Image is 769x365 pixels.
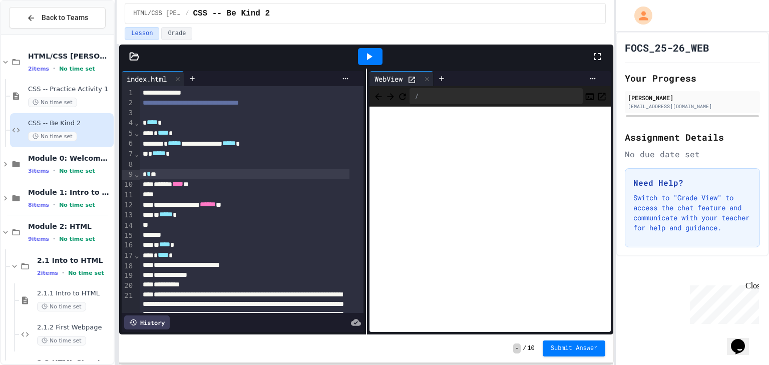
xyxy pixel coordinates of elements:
span: 2 items [37,270,58,276]
div: My Account [624,4,655,27]
p: Switch to "Grade View" to access the chat feature and communicate with your teacher for help and ... [633,193,751,233]
span: No time set [59,66,95,72]
span: 8 items [28,202,49,208]
span: / [185,10,189,18]
div: 19 [122,271,134,281]
span: Fold line [134,251,139,259]
span: Fold line [134,129,139,137]
div: Chat with us now!Close [4,4,69,64]
span: HTML/CSS Campbell [133,10,181,18]
h2: Assignment Details [625,130,760,144]
div: 10 [122,180,134,190]
span: CSS -- Be Kind 2 [28,119,112,128]
div: index.html [122,71,184,86]
h1: FOCS_25-26_WEB [625,41,709,55]
span: CSS -- Practice Activity 1 [28,85,112,94]
span: 10 [527,344,534,352]
span: Back [373,90,383,102]
div: No due date set [625,148,760,160]
button: Grade [161,27,192,40]
button: Submit Answer [543,340,606,356]
div: / [410,88,583,104]
iframe: chat widget [727,325,759,355]
span: HTML/CSS [PERSON_NAME] [28,52,112,61]
div: 18 [122,261,134,271]
div: 1 [122,88,134,98]
span: Fold line [134,119,139,127]
button: Lesson [125,27,159,40]
div: 7 [122,149,134,160]
span: No time set [68,270,104,276]
div: 14 [122,221,134,231]
span: Module 2: HTML [28,222,112,231]
button: Open in new tab [597,90,607,102]
span: Fold line [134,150,139,158]
span: No time set [59,168,95,174]
span: Forward [386,90,396,102]
div: 13 [122,210,134,221]
span: CSS -- Be Kind 2 [193,8,270,20]
div: 21 [122,291,134,359]
span: Module 1: Intro to the Web [28,188,112,197]
div: 15 [122,231,134,241]
span: • [62,269,64,277]
span: • [53,235,55,243]
span: 9 items [28,236,49,242]
div: 11 [122,190,134,200]
div: 2 [122,98,134,109]
span: No time set [59,236,95,242]
h3: Need Help? [633,177,751,189]
div: 3 [122,108,134,118]
div: [PERSON_NAME] [628,93,757,102]
div: 9 [122,170,134,180]
div: index.html [122,74,172,84]
button: Console [585,90,595,102]
div: 5 [122,129,134,139]
span: Module 0: Welcome to Web Development [28,154,112,163]
span: Fold line [134,170,139,178]
span: No time set [37,302,86,311]
span: • [53,167,55,175]
span: / [523,344,526,352]
span: No time set [59,202,95,208]
span: No time set [37,336,86,345]
span: No time set [28,132,77,141]
button: Refresh [398,90,408,102]
div: 17 [122,251,134,261]
div: History [124,315,170,329]
div: WebView [369,74,408,84]
span: 2.1.2 First Webpage [37,323,112,332]
span: 2.1 Into to HTML [37,256,112,265]
div: [EMAIL_ADDRESS][DOMAIN_NAME] [628,103,757,110]
span: • [53,201,55,209]
iframe: chat widget [686,281,759,324]
span: 2.1.1 Intro to HTML [37,289,112,298]
span: 2 items [28,66,49,72]
div: 20 [122,281,134,291]
div: 16 [122,240,134,251]
span: - [513,343,521,353]
div: 8 [122,160,134,170]
div: WebView [369,71,434,86]
button: Back to Teams [9,7,106,29]
div: 4 [122,118,134,129]
span: Submit Answer [551,344,598,352]
div: 12 [122,200,134,211]
span: No time set [28,98,77,107]
h2: Your Progress [625,71,760,85]
span: 3 items [28,168,49,174]
span: Back to Teams [42,13,88,23]
iframe: Web Preview [369,107,611,332]
div: 6 [122,139,134,149]
span: • [53,65,55,73]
